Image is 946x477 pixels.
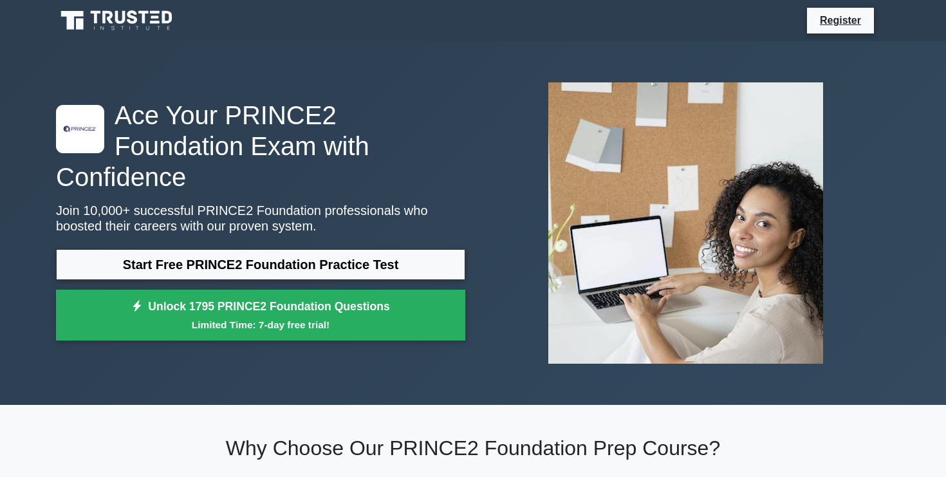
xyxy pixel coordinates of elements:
h2: Why Choose Our PRINCE2 Foundation Prep Course? [56,436,890,460]
p: Join 10,000+ successful PRINCE2 Foundation professionals who boosted their careers with our prove... [56,203,465,234]
h1: Ace Your PRINCE2 Foundation Exam with Confidence [56,100,465,192]
small: Limited Time: 7-day free trial! [72,317,449,332]
a: Register [812,12,869,28]
a: Start Free PRINCE2 Foundation Practice Test [56,249,465,280]
a: Unlock 1795 PRINCE2 Foundation QuestionsLimited Time: 7-day free trial! [56,290,465,341]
